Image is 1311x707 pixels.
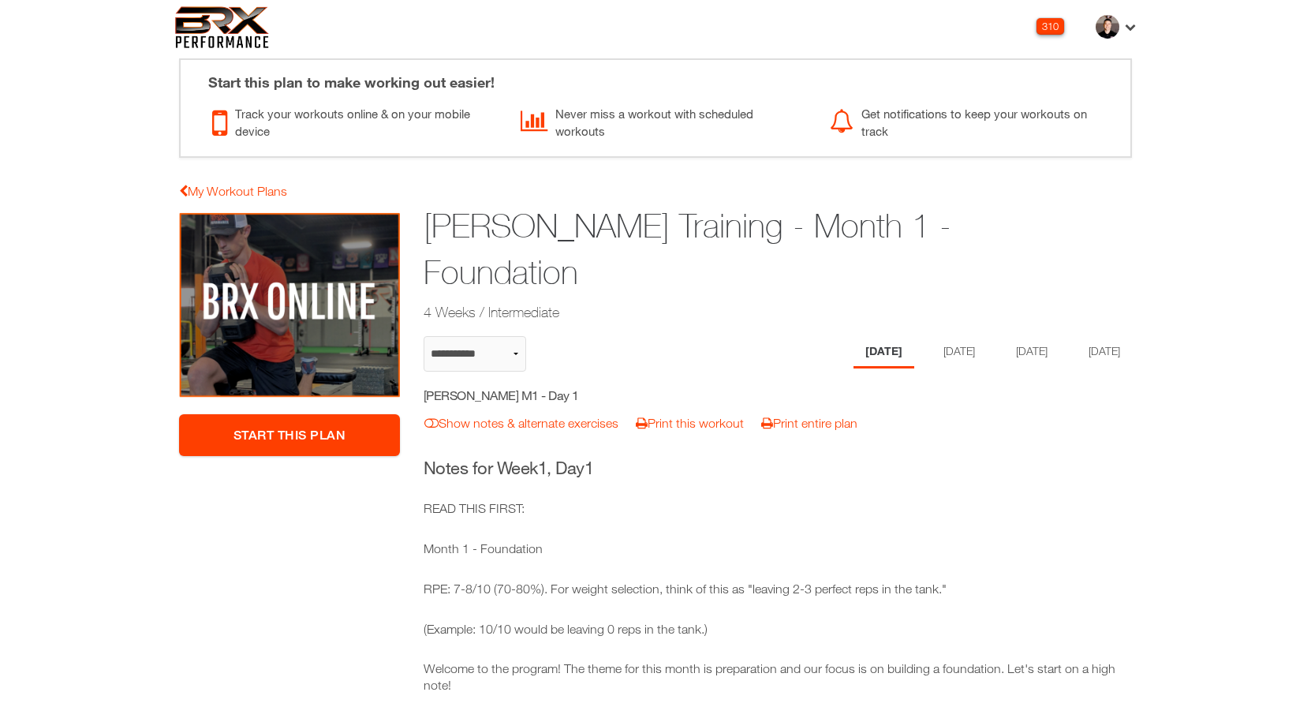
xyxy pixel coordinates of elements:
img: thumb.jpg [1096,15,1119,39]
p: Welcome to the program! The theme for this month is preparation and our focus is on building a fo... [424,660,1133,694]
h5: [PERSON_NAME] M1 - Day 1 [424,387,705,404]
p: RPE: 7-8/10 (70-80%). For weight selection, think of this as "leaving 2-3 perfect reps in the tank." [424,581,1133,597]
a: Print this workout [636,416,744,430]
div: Start this plan to make working out easier! [192,60,1119,93]
li: Day 1 [853,336,914,368]
span: 1 [538,458,547,478]
li: Day 2 [932,336,987,368]
span: 1 [585,458,594,478]
img: 6f7da32581c89ca25d665dc3aae533e4f14fe3ef_original.svg [175,6,269,48]
div: Never miss a workout with scheduled workouts [521,101,805,140]
div: Track your workouts online & on your mobile device [212,101,497,140]
div: Get notifications to keep your workouts on track [830,101,1115,140]
li: Day 4 [1077,336,1132,368]
h3: Notes for Week , Day [424,456,1133,481]
img: Carson White Training - Month 1 - Foundation [179,212,400,398]
p: Month 1 - Foundation [424,541,1133,557]
p: READ THIS FIRST: [424,500,1133,517]
a: Print entire plan [761,416,857,430]
li: Day 3 [1004,336,1059,368]
p: (Example: 10/10 would be leaving 0 reps in the tank.) [424,621,1133,638]
div: 310 [1036,18,1064,35]
h1: [PERSON_NAME] Training - Month 1 - Foundation [424,203,1010,296]
a: Show notes & alternate exercises [424,416,618,430]
h2: 4 Weeks / Intermediate [424,302,1010,322]
a: Start This Plan [179,414,400,456]
a: My Workout Plans [179,184,287,198]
